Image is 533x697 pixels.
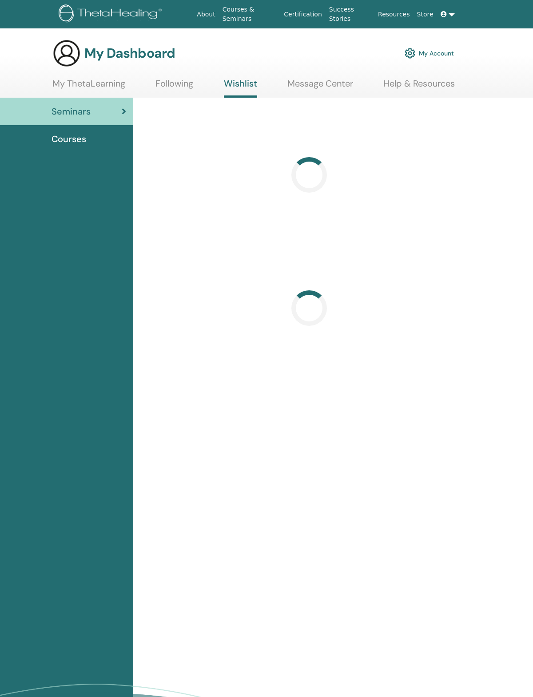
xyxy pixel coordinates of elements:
[287,78,353,95] a: Message Center
[59,4,165,24] img: logo.png
[155,78,193,95] a: Following
[414,6,437,23] a: Store
[383,78,455,95] a: Help & Resources
[224,78,257,98] a: Wishlist
[193,6,219,23] a: About
[219,1,281,27] a: Courses & Seminars
[52,105,91,118] span: Seminars
[405,46,415,61] img: cog.svg
[405,44,454,63] a: My Account
[52,132,86,146] span: Courses
[326,1,374,27] a: Success Stories
[280,6,325,23] a: Certification
[52,78,125,95] a: My ThetaLearning
[374,6,414,23] a: Resources
[52,39,81,67] img: generic-user-icon.jpg
[84,45,175,61] h3: My Dashboard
